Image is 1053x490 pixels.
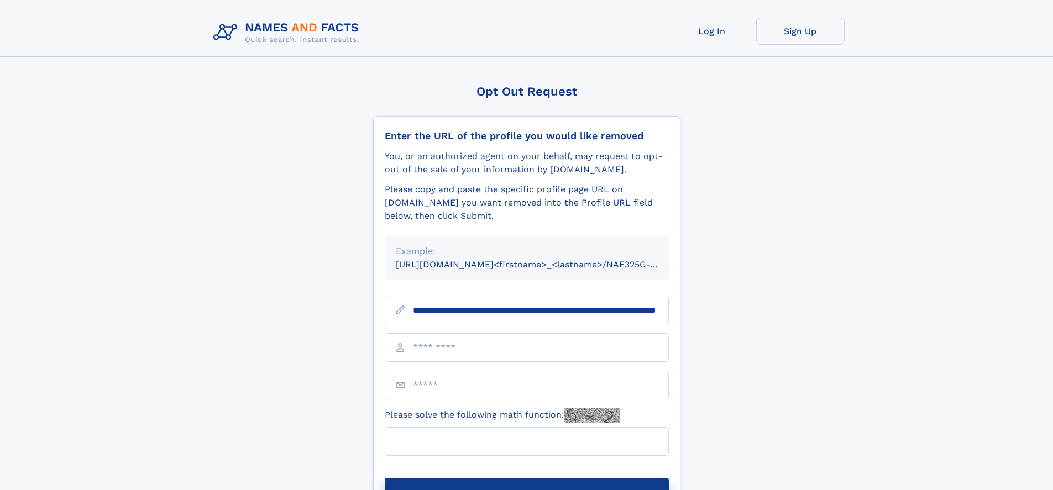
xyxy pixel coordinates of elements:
[209,18,368,48] img: Logo Names and Facts
[396,245,658,258] div: Example:
[373,85,680,98] div: Opt Out Request
[385,130,669,142] div: Enter the URL of the profile you would like removed
[385,183,669,223] div: Please copy and paste the specific profile page URL on [DOMAIN_NAME] you want removed into the Pr...
[668,18,756,45] a: Log In
[385,408,620,423] label: Please solve the following math function:
[756,18,845,45] a: Sign Up
[385,150,669,176] div: You, or an authorized agent on your behalf, may request to opt-out of the sale of your informatio...
[396,259,690,270] small: [URL][DOMAIN_NAME]<firstname>_<lastname>/NAF325G-xxxxxxxx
